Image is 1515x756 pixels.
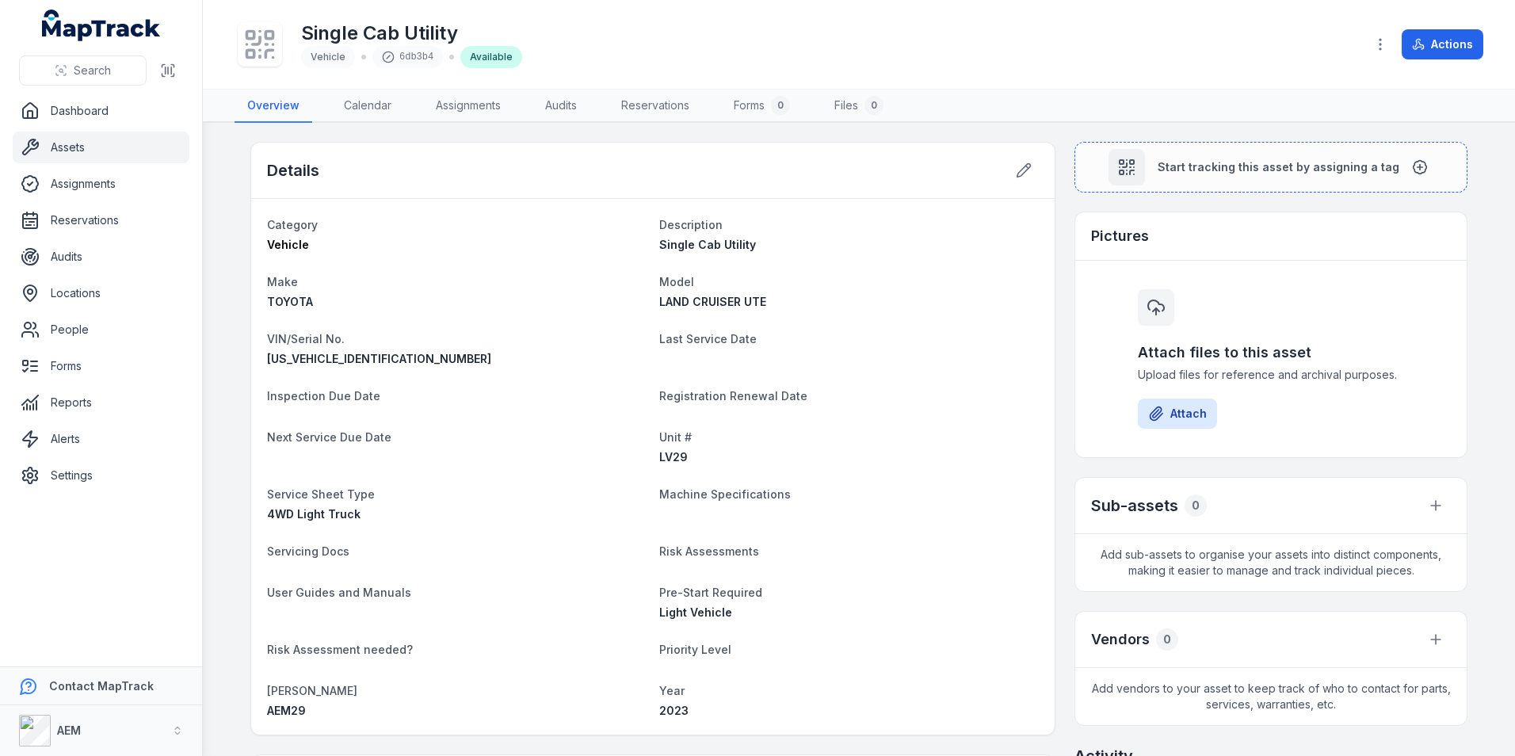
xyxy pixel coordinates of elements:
span: Pre-Start Required [659,586,762,599]
span: Unit # [659,430,692,444]
span: LV29 [659,450,688,464]
span: Machine Specifications [659,487,791,501]
span: Model [659,275,694,288]
a: Reservations [13,204,189,236]
a: Audits [532,90,590,123]
span: 4WD Light Truck [267,507,361,521]
a: Assets [13,132,189,163]
strong: Contact MapTrack [49,679,154,693]
span: Add vendors to your asset to keep track of who to contact for parts, services, warranties, etc. [1075,668,1467,725]
div: 6db3b4 [372,46,443,68]
a: Settings [13,460,189,491]
a: Forms [13,350,189,382]
span: VIN/Serial No. [267,332,345,346]
div: 0 [1156,628,1178,651]
h3: Pictures [1091,225,1149,247]
button: Attach [1138,399,1217,429]
span: Priority Level [659,643,731,656]
a: Calendar [331,90,404,123]
button: Search [19,55,147,86]
a: People [13,314,189,346]
span: Start tracking this asset by assigning a tag [1158,159,1399,175]
span: [PERSON_NAME] [267,684,357,697]
span: 2023 [659,704,689,717]
span: Inspection Due Date [267,389,380,403]
span: [US_VEHICLE_IDENTIFICATION_NUMBER] [267,352,491,365]
div: 0 [1185,494,1207,517]
a: MapTrack [42,10,161,41]
h2: Sub-assets [1091,494,1178,517]
span: Search [74,63,111,78]
span: Vehicle [311,51,345,63]
strong: AEM [57,724,81,737]
span: Registration Renewal Date [659,389,807,403]
a: Dashboard [13,95,189,127]
span: Upload files for reference and archival purposes. [1138,367,1404,383]
span: Servicing Docs [267,544,349,558]
h1: Single Cab Utility [301,21,522,46]
span: Make [267,275,298,288]
a: Reservations [609,90,702,123]
span: LAND CRUISER UTE [659,295,766,308]
span: Last Service Date [659,332,757,346]
span: Description [659,218,723,231]
a: Assignments [423,90,513,123]
a: Audits [13,241,189,273]
span: Risk Assessments [659,544,759,558]
a: Overview [235,90,312,123]
span: AEM29 [267,704,306,717]
span: Next Service Due Date [267,430,391,444]
span: Light Vehicle [659,605,732,619]
span: Year [659,684,685,697]
span: TOYOTA [267,295,313,308]
span: Category [267,218,318,231]
a: Locations [13,277,189,309]
span: Risk Assessment needed? [267,643,413,656]
button: Start tracking this asset by assigning a tag [1074,142,1467,193]
span: Single Cab Utility [659,238,756,251]
div: Available [460,46,522,68]
a: Alerts [13,423,189,455]
h2: Details [267,159,319,181]
h3: Vendors [1091,628,1150,651]
h3: Attach files to this asset [1138,342,1404,364]
a: Files0 [822,90,896,123]
span: Add sub-assets to organise your assets into distinct components, making it easier to manage and t... [1075,534,1467,591]
a: Forms0 [721,90,803,123]
a: Assignments [13,168,189,200]
a: Reports [13,387,189,418]
div: 0 [771,96,790,115]
button: Actions [1402,29,1483,59]
span: User Guides and Manuals [267,586,411,599]
div: 0 [864,96,883,115]
span: Vehicle [267,238,309,251]
span: Service Sheet Type [267,487,375,501]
